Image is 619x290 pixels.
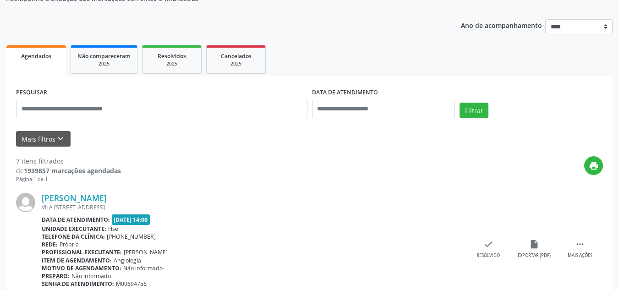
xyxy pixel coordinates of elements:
strong: 1939857 marcações agendadas [24,166,121,175]
label: DATA DE ATENDIMENTO [312,86,378,100]
span: [PERSON_NAME] [124,248,168,256]
span: Resolvidos [158,52,186,60]
span: Própria [60,241,79,248]
div: Exportar (PDF) [518,252,551,259]
b: Item de agendamento: [42,257,112,264]
i: check [483,239,493,249]
b: Motivo de agendamento: [42,264,121,272]
button: Filtrar [460,103,488,118]
div: 7 itens filtrados [16,156,121,166]
span: Não informado [71,272,111,280]
span: Cancelados [221,52,252,60]
div: Página 1 de 1 [16,175,121,183]
div: Mais ações [568,252,592,259]
div: 2025 [149,60,195,67]
div: de [16,166,121,175]
b: Preparo: [42,272,70,280]
span: Agendados [21,52,51,60]
b: Unidade executante: [42,225,106,233]
a: [PERSON_NAME] [42,193,107,203]
span: Não compareceram [77,52,131,60]
b: Senha de atendimento: [42,280,114,288]
b: Profissional executante: [42,248,122,256]
img: img [16,193,35,212]
i: keyboard_arrow_down [55,134,66,144]
b: Data de atendimento: [42,216,110,224]
button: print [584,156,603,175]
div: Resolvido [477,252,500,259]
div: 2025 [77,60,131,67]
p: Ano de acompanhamento [461,19,542,31]
div: VILA [STREET_ADDRESS] [42,203,466,211]
button: Mais filtroskeyboard_arrow_down [16,131,71,147]
span: [DATE] 14:00 [112,214,150,225]
span: [PHONE_NUMBER] [107,233,156,241]
i: insert_drive_file [529,239,539,249]
span: Não informado [123,264,163,272]
b: Telefone da clínica: [42,233,105,241]
label: PESQUISAR [16,86,47,100]
div: 2025 [213,60,259,67]
b: Rede: [42,241,58,248]
i:  [575,239,585,249]
span: Angiologia [114,257,141,264]
span: M00694756 [116,280,147,288]
i: print [589,161,599,171]
span: Hse [108,225,118,233]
